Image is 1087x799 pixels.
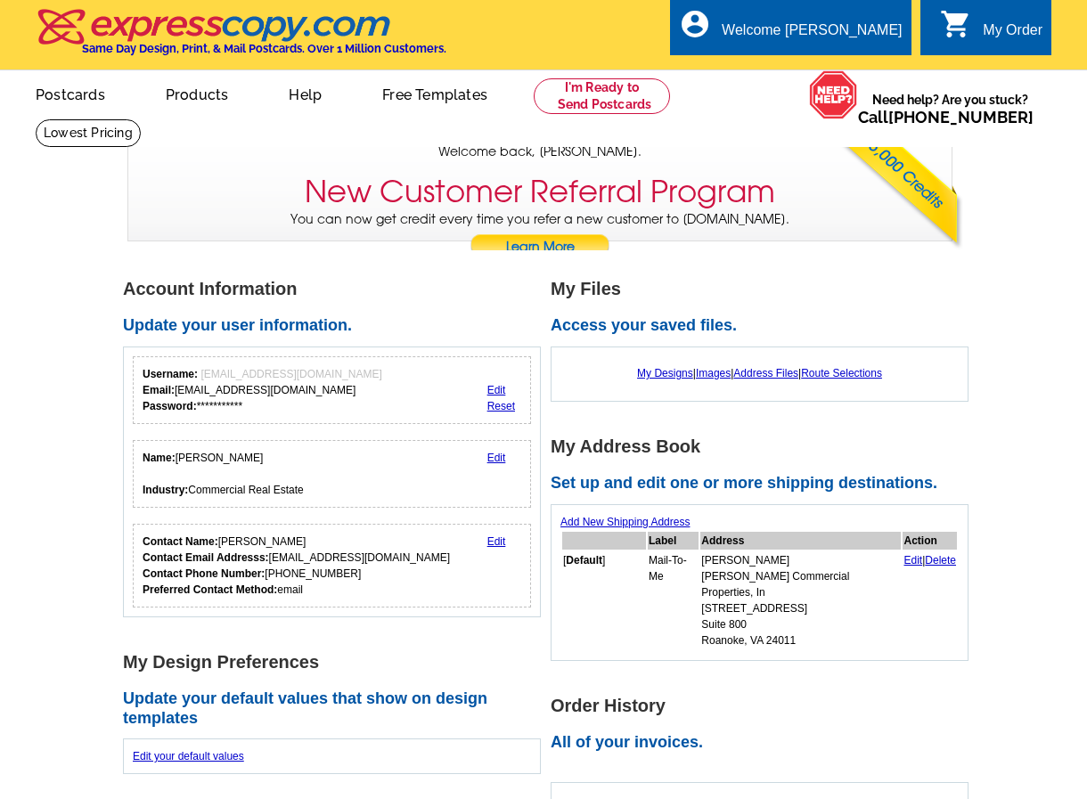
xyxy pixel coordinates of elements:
a: Free Templates [354,72,516,114]
img: help [809,70,858,118]
a: Edit [487,535,506,548]
strong: Email: [143,384,175,396]
td: | [903,551,957,649]
a: Help [260,72,350,114]
a: Products [137,72,257,114]
h1: My Design Preferences [123,653,551,672]
a: Route Selections [801,367,882,379]
th: Label [648,532,699,550]
h2: All of your invoices. [551,733,978,753]
a: My Designs [637,367,693,379]
h1: Account Information [123,280,551,298]
a: Edit [487,384,506,396]
i: account_circle [679,8,711,40]
strong: Contact Phone Number: [143,567,265,580]
a: Edit [487,452,506,464]
div: Your personal details. [133,440,531,508]
strong: Contact Name: [143,535,218,548]
h4: Same Day Design, Print, & Mail Postcards. Over 1 Million Customers. [82,42,446,55]
div: Your login information. [133,356,531,424]
div: | | | [560,356,959,390]
strong: Industry: [143,484,188,496]
div: Welcome [PERSON_NAME] [722,22,902,47]
div: [PERSON_NAME] Commercial Real Estate [143,450,304,498]
strong: Username: [143,368,198,380]
td: Mail-To-Me [648,551,699,649]
a: Images [696,367,731,379]
a: Same Day Design, Print, & Mail Postcards. Over 1 Million Customers. [36,21,446,55]
div: [PERSON_NAME] [EMAIL_ADDRESS][DOMAIN_NAME] [PHONE_NUMBER] email [143,534,450,598]
b: Default [566,554,602,567]
a: Learn More [470,234,610,261]
span: Welcome back, [PERSON_NAME]. [438,143,642,161]
a: [PHONE_NUMBER] [888,108,1034,126]
a: Reset [487,400,515,412]
h1: My Files [551,280,978,298]
a: Address Files [733,367,798,379]
i: shopping_cart [940,8,972,40]
h1: My Address Book [551,437,978,456]
a: Edit your default values [133,750,244,762]
p: You can now get credit every time you refer a new customer to [DOMAIN_NAME]. [128,210,952,261]
h3: New Customer Referral Program [305,174,775,210]
h2: Set up and edit one or more shipping destinations. [551,474,978,493]
th: Action [903,532,957,550]
a: Edit [903,554,922,567]
strong: Password: [143,400,197,412]
th: Address [700,532,901,550]
div: Who should we contact regarding order issues? [133,524,531,607]
div: My Order [983,22,1042,47]
span: [EMAIL_ADDRESS][DOMAIN_NAME] [200,368,381,380]
span: Need help? Are you stuck? [858,91,1042,126]
a: Add New Shipping Address [560,516,690,528]
a: shopping_cart My Order [940,20,1042,42]
h2: Update your default values that show on design templates [123,689,551,728]
h2: Update your user information. [123,316,551,336]
h1: Order History [551,697,978,715]
h2: Access your saved files. [551,316,978,336]
td: [PERSON_NAME] [PERSON_NAME] Commercial Properties, In [STREET_ADDRESS] Suite 800 Roanoke, VA 24011 [700,551,901,649]
a: Postcards [7,72,134,114]
td: [ ] [562,551,646,649]
strong: Preferred Contact Method: [143,583,277,596]
span: Call [858,108,1034,126]
strong: Name: [143,452,176,464]
a: Delete [925,554,956,567]
strong: Contact Email Addresss: [143,551,269,564]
